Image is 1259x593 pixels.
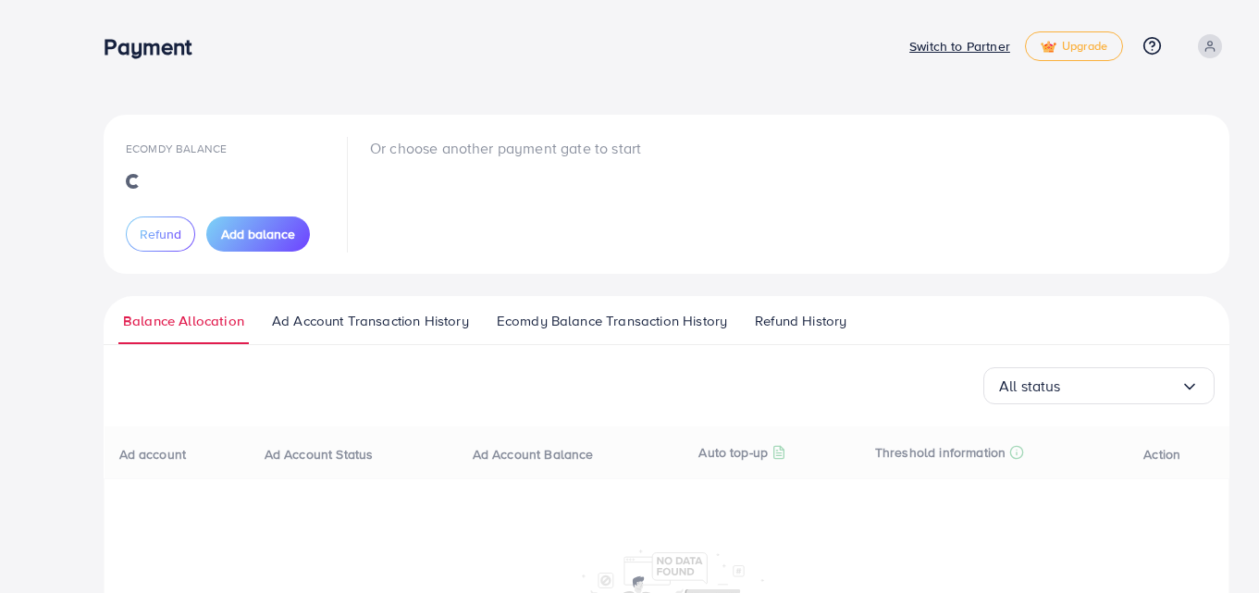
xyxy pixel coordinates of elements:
span: Ecomdy Balance Transaction History [497,311,727,331]
span: Add balance [221,225,295,243]
a: tickUpgrade [1025,31,1123,61]
span: Ad Account Transaction History [272,311,469,331]
p: Switch to Partner [909,35,1010,57]
button: Add balance [206,216,310,252]
span: Refund [140,225,181,243]
h3: Payment [104,33,206,60]
span: All status [999,372,1061,401]
p: Or choose another payment gate to start [370,137,641,159]
span: Ecomdy Balance [126,141,227,156]
input: Search for option [1061,372,1180,401]
img: tick [1041,41,1056,54]
button: Refund [126,216,195,252]
span: Refund History [755,311,846,331]
span: Upgrade [1041,40,1107,54]
span: Balance Allocation [123,311,244,331]
div: Search for option [983,367,1215,404]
